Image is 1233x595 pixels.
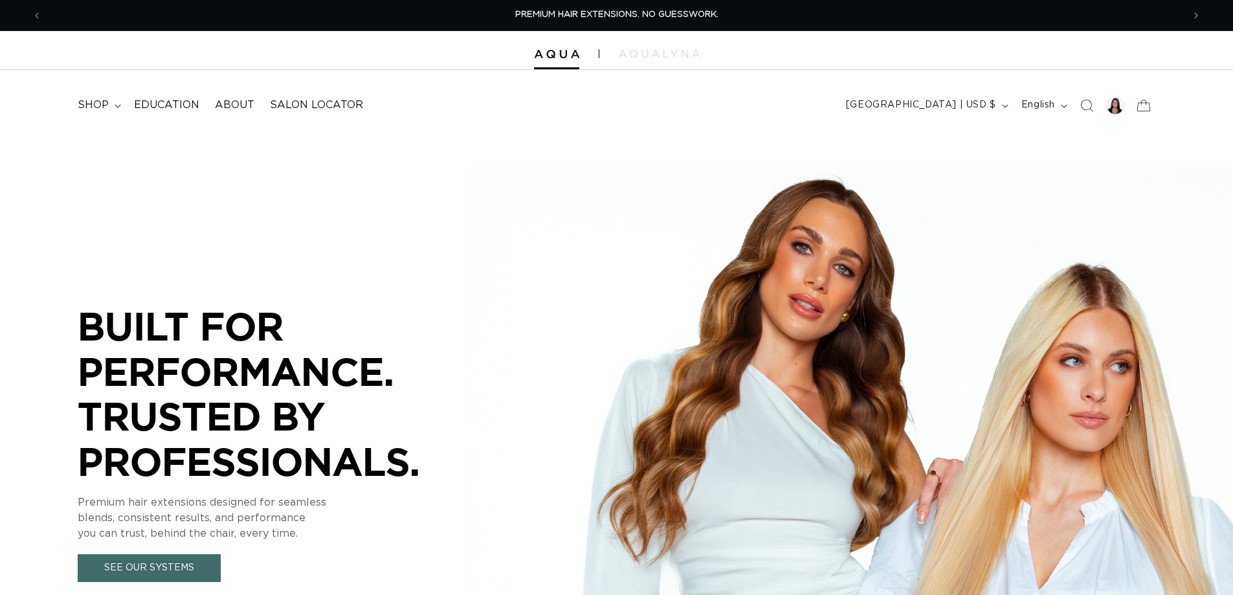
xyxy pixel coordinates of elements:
[619,50,700,58] img: aqualyna.com
[515,10,718,19] span: PREMIUM HAIR EXTENSIONS. NO GUESSWORK.
[1021,98,1055,112] span: English
[78,554,221,582] a: See Our Systems
[1072,91,1101,120] summary: Search
[1182,3,1210,28] button: Next announcement
[207,91,262,120] a: About
[534,50,579,59] img: Aqua Hair Extensions
[78,98,109,112] span: shop
[262,91,371,120] a: Salon Locator
[838,93,1014,118] button: [GEOGRAPHIC_DATA] | USD $
[215,98,254,112] span: About
[78,495,466,541] p: Premium hair extensions designed for seamless blends, consistent results, and performance you can...
[70,91,126,120] summary: shop
[1014,93,1072,118] button: English
[126,91,207,120] a: Education
[78,304,466,484] p: BUILT FOR PERFORMANCE. TRUSTED BY PROFESSIONALS.
[134,98,199,112] span: Education
[846,98,996,112] span: [GEOGRAPHIC_DATA] | USD $
[270,98,363,112] span: Salon Locator
[23,3,51,28] button: Previous announcement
